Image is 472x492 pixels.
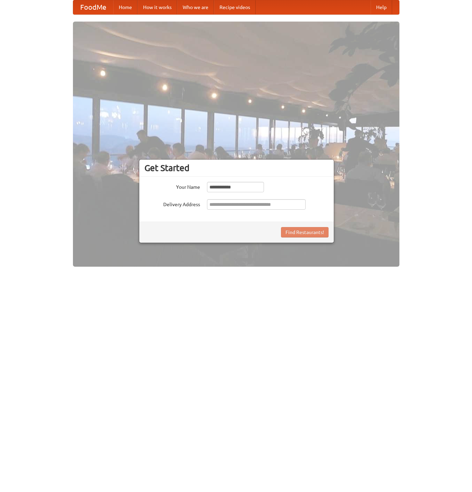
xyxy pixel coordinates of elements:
[138,0,177,14] a: How it works
[281,227,329,237] button: Find Restaurants!
[73,0,113,14] a: FoodMe
[144,163,329,173] h3: Get Started
[144,182,200,191] label: Your Name
[214,0,256,14] a: Recipe videos
[371,0,392,14] a: Help
[144,199,200,208] label: Delivery Address
[177,0,214,14] a: Who we are
[113,0,138,14] a: Home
